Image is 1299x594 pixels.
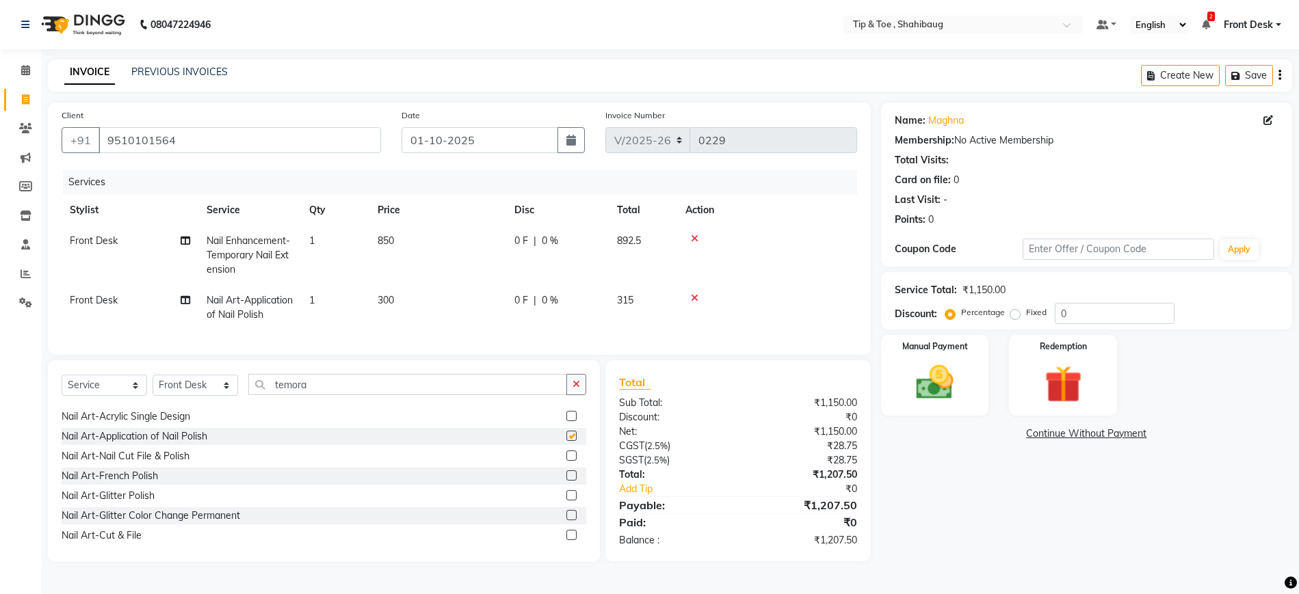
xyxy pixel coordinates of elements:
div: Balance : [609,533,738,548]
label: Redemption [1040,340,1087,353]
div: - [943,193,947,207]
div: ₹1,207.50 [738,533,867,548]
span: 892.5 [617,234,641,247]
span: 2 [1207,12,1215,21]
div: ₹28.75 [738,453,867,468]
span: 0 % [542,234,558,248]
label: Percentage [961,306,1005,319]
input: Search or Scan [248,374,567,395]
div: Nail Art-Cut & File [62,528,142,543]
div: 0 [954,173,959,187]
th: Service [198,195,301,226]
div: Nail Art-Glitter Polish [62,489,155,503]
label: Invoice Number [605,109,665,122]
span: 315 [617,294,633,306]
span: CGST [619,440,644,452]
div: Points: [895,213,926,227]
span: | [534,234,536,248]
span: Nail Enhancement-Temporary Nail Extension [207,234,290,275]
div: Net: [609,424,738,439]
a: Continue Without Payment [884,427,1289,441]
div: ( ) [609,439,738,453]
a: INVOICE [64,60,115,85]
div: Discount: [895,307,937,321]
div: Nail Art-Application of Nail Polish [62,429,207,444]
button: Apply [1220,239,1259,260]
div: Nail Art-Acrylic Single Design [62,409,190,424]
span: 850 [378,234,394,247]
label: Manual Payment [902,340,968,353]
th: Total [609,195,677,226]
div: Payable: [609,497,738,513]
div: Last Visit: [895,193,941,207]
span: | [534,293,536,308]
th: Price [369,195,506,226]
div: ( ) [609,453,738,468]
span: 2.5% [646,455,667,465]
div: Membership: [895,133,954,148]
button: Save [1225,65,1273,86]
div: 0 [928,213,934,227]
div: Discount: [609,410,738,424]
th: Qty [301,195,369,226]
div: ₹28.75 [738,439,867,453]
div: ₹0 [738,514,867,530]
span: 300 [378,294,394,306]
span: SGST [619,454,644,466]
div: ₹0 [738,410,867,424]
a: Maghna [928,113,964,128]
span: 1 [309,234,315,247]
div: ₹1,207.50 [738,497,867,513]
a: 2 [1202,18,1210,31]
a: PREVIOUS INVOICES [131,66,228,78]
input: Enter Offer / Coupon Code [1023,239,1215,260]
b: 08047224946 [150,5,211,44]
div: Coupon Code [895,242,1023,256]
img: _gift.svg [1033,361,1093,407]
div: ₹1,150.00 [962,283,1006,297]
span: 0 F [514,234,528,248]
button: Create New [1141,65,1220,86]
div: Total: [609,468,738,482]
input: Search by Name/Mobile/Email/Code [99,127,381,153]
div: ₹1,150.00 [738,424,867,439]
span: 0 % [542,293,558,308]
div: Nail Art-Nail Cut File & Polish [62,449,189,463]
th: Disc [506,195,609,226]
button: +91 [62,127,100,153]
span: 1 [309,294,315,306]
div: Card on file: [895,173,951,187]
div: Total Visits: [895,153,949,167]
span: Total [619,375,651,390]
label: Date [402,109,420,122]
div: Service Total: [895,283,957,297]
span: 2.5% [647,440,668,451]
label: Client [62,109,83,122]
div: Services [63,170,867,195]
span: Front Desk [70,294,118,306]
div: Name: [895,113,926,128]
th: Stylist [62,195,198,226]
div: ₹0 [759,482,867,496]
span: Front Desk [70,234,118,247]
span: 0 F [514,293,528,308]
div: Nail Art-French Polish [62,469,158,483]
img: _cash.svg [904,361,965,404]
span: Nail Art-Application of Nail Polish [207,294,293,321]
div: Nail Art-Glitter Color Change Permanent [62,509,240,523]
a: Add Tip [609,482,759,496]
div: No Active Membership [895,133,1278,148]
div: Paid: [609,514,738,530]
div: ₹1,150.00 [738,396,867,410]
label: Fixed [1026,306,1047,319]
span: Front Desk [1224,18,1273,32]
div: Sub Total: [609,396,738,410]
div: ₹1,207.50 [738,468,867,482]
img: logo [35,5,129,44]
th: Action [677,195,857,226]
